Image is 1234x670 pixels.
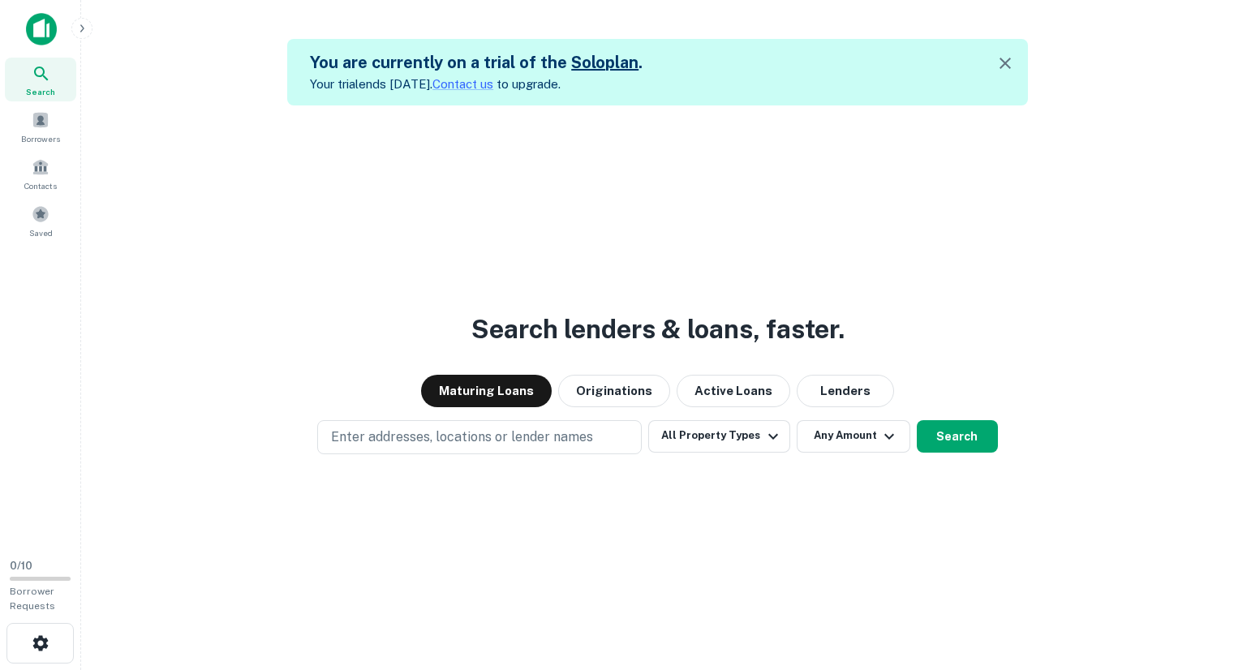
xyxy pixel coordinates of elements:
p: Enter addresses, locations or lender names [331,427,593,447]
span: Contacts [24,179,57,192]
button: Search [917,420,998,453]
span: 0 / 10 [10,560,32,572]
a: Borrowers [5,105,76,148]
button: Maturing Loans [421,375,552,407]
span: Borrowers [21,132,60,145]
iframe: Chat Widget [1153,540,1234,618]
a: Saved [5,199,76,243]
span: Saved [29,226,53,239]
span: Borrower Requests [10,586,55,612]
a: Contact us [432,77,493,91]
a: Soloplan [571,53,638,72]
span: Search [26,85,55,98]
button: Active Loans [677,375,790,407]
button: Enter addresses, locations or lender names [317,420,642,454]
button: Any Amount [797,420,910,453]
a: Contacts [5,152,76,195]
a: Search [5,58,76,101]
button: Originations [558,375,670,407]
h5: You are currently on a trial of the . [310,50,643,75]
button: Lenders [797,375,894,407]
p: Your trial ends [DATE]. to upgrade. [310,75,643,94]
button: All Property Types [648,420,789,453]
img: capitalize-icon.png [26,13,57,45]
h3: Search lenders & loans, faster. [471,310,845,349]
